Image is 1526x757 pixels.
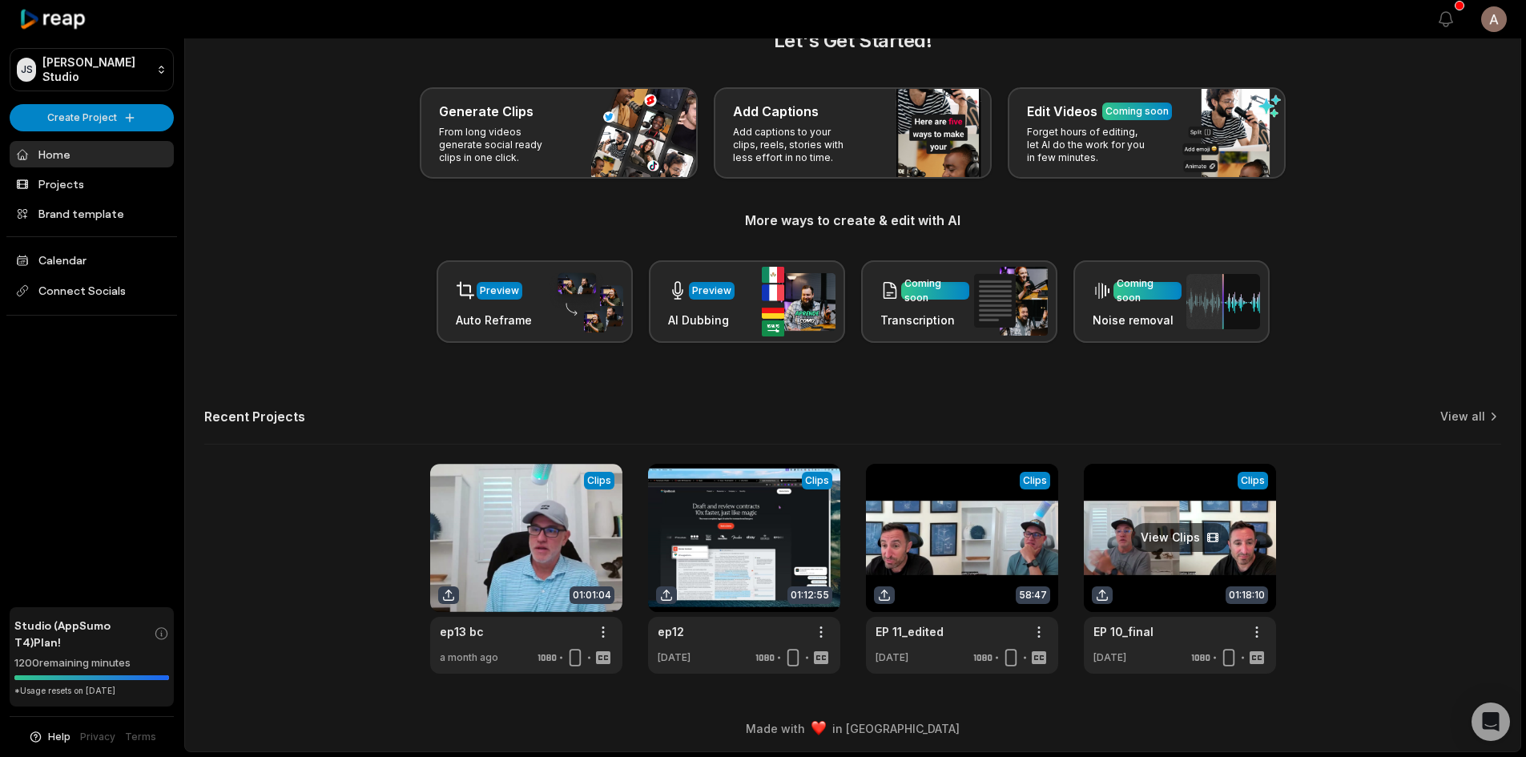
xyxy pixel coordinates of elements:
h3: Noise removal [1093,312,1182,328]
div: JS [17,58,36,82]
h3: Generate Clips [439,102,533,121]
a: View all [1440,409,1485,425]
h3: Add Captions [733,102,819,121]
h2: Let's Get Started! [204,26,1501,55]
a: Calendar [10,247,174,273]
a: EP 10_final [1093,623,1154,640]
div: Open Intercom Messenger [1472,703,1510,741]
p: Add captions to your clips, reels, stories with less effort in no time. [733,126,857,164]
p: Forget hours of editing, let AI do the work for you in few minutes. [1027,126,1151,164]
a: Brand template [10,200,174,227]
a: EP 11_edited [876,623,944,640]
img: transcription.png [974,267,1048,336]
h3: AI Dubbing [668,312,735,328]
img: ai_dubbing.png [762,267,835,336]
h3: More ways to create & edit with AI [204,211,1501,230]
a: ep13 bc [440,623,484,640]
div: Coming soon [1117,276,1178,305]
button: Help [28,730,70,744]
h3: Edit Videos [1027,102,1097,121]
img: noise_removal.png [1186,274,1260,329]
span: Help [48,730,70,744]
span: Studio (AppSumo T4) Plan! [14,617,154,650]
a: Terms [125,730,156,744]
div: Coming soon [904,276,966,305]
div: Preview [692,284,731,298]
div: Coming soon [1105,104,1169,119]
span: Connect Socials [10,276,174,305]
button: Create Project [10,104,174,131]
div: *Usage resets on [DATE] [14,685,169,697]
div: Preview [480,284,519,298]
p: From long videos generate social ready clips in one click. [439,126,563,164]
div: 1200 remaining minutes [14,655,169,671]
p: [PERSON_NAME] Studio [42,55,150,84]
a: ep12 [658,623,684,640]
img: heart emoji [811,721,826,735]
a: Projects [10,171,174,197]
img: auto_reframe.png [550,271,623,333]
h2: Recent Projects [204,409,305,425]
h3: Transcription [880,312,969,328]
a: Privacy [80,730,115,744]
h3: Auto Reframe [456,312,532,328]
a: Home [10,141,174,167]
div: Made with in [GEOGRAPHIC_DATA] [199,720,1506,737]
